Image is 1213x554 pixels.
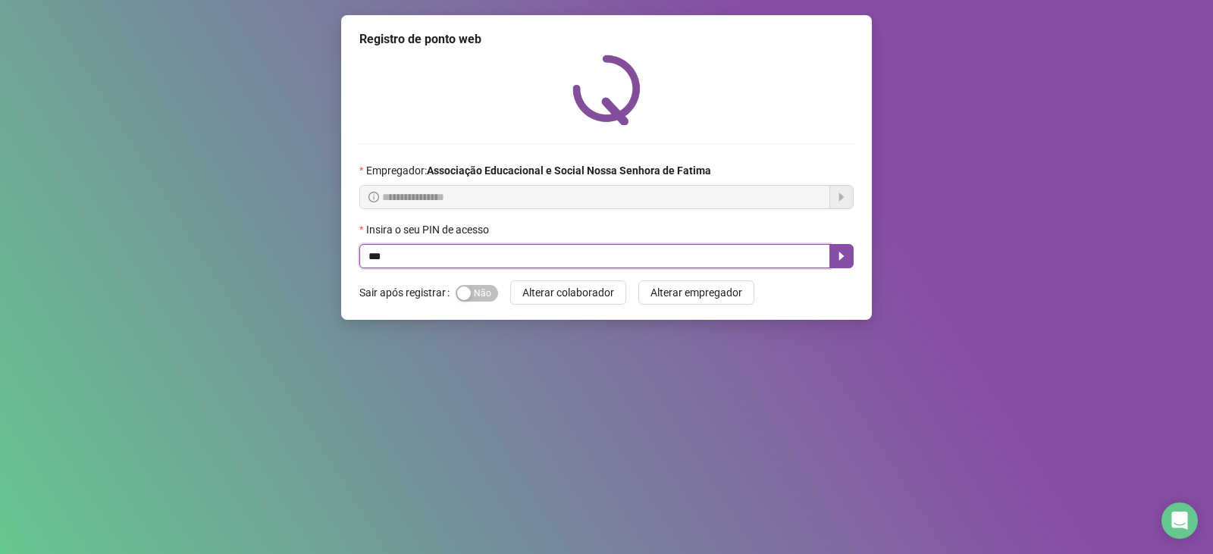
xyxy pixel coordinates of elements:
button: Alterar colaborador [510,280,626,305]
span: Empregador : [366,162,711,179]
div: Registro de ponto web [359,30,854,49]
div: Open Intercom Messenger [1161,502,1198,539]
button: Alterar empregador [638,280,754,305]
span: Alterar empregador [650,284,742,301]
strong: Associação Educacional e Social Nossa Senhora de Fatima [427,164,711,177]
label: Sair após registrar [359,280,456,305]
span: caret-right [835,250,848,262]
span: info-circle [368,192,379,202]
img: QRPoint [572,55,641,125]
label: Insira o seu PIN de acesso [359,221,499,238]
span: Alterar colaborador [522,284,614,301]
